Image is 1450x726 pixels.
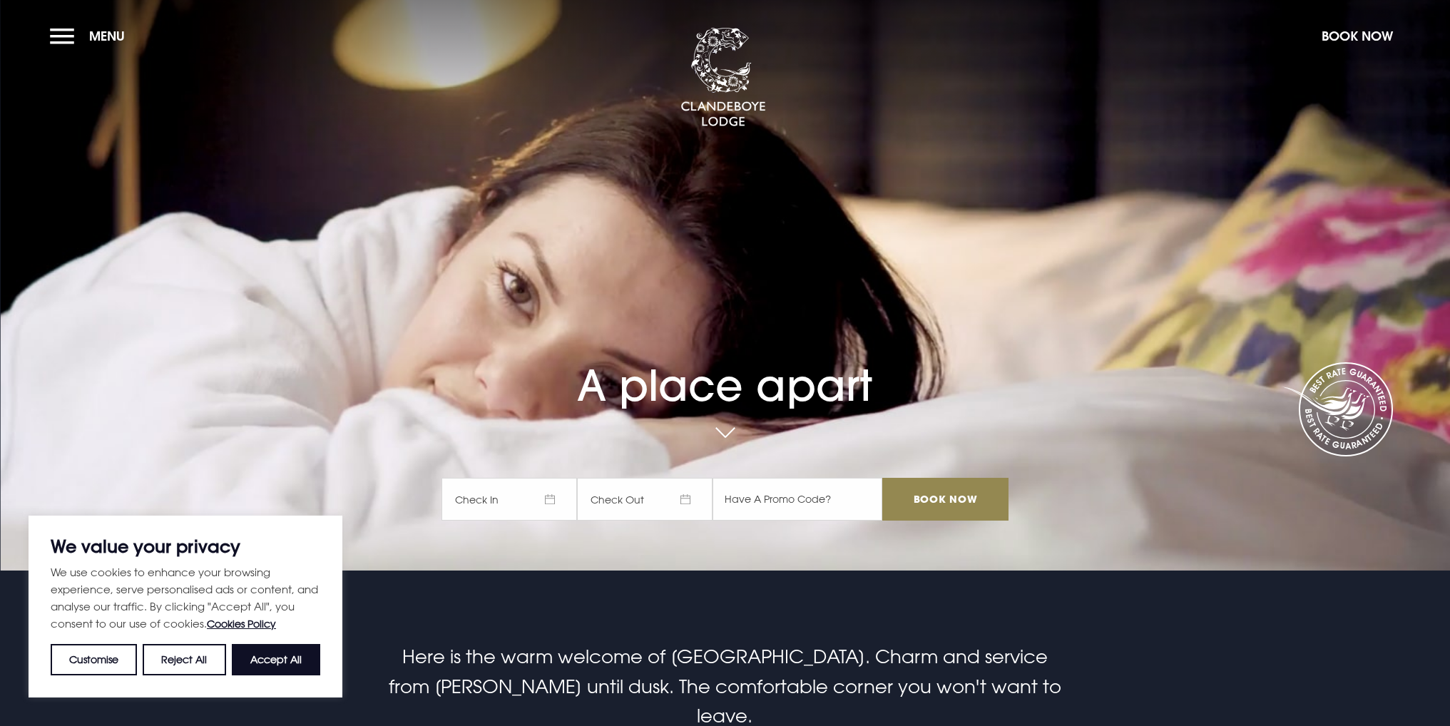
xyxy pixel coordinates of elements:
a: Cookies Policy [207,618,276,630]
input: Book Now [882,478,1008,521]
button: Customise [51,644,137,675]
p: We value your privacy [51,538,320,555]
h1: A place apart [441,316,1008,411]
span: Check Out [577,478,713,521]
button: Accept All [232,644,320,675]
button: Menu [50,21,132,51]
span: Menu [89,28,125,44]
input: Have A Promo Code? [713,478,882,521]
img: Clandeboye Lodge [680,28,766,128]
div: We value your privacy [29,516,342,697]
button: Reject All [143,644,225,675]
p: We use cookies to enhance your browsing experience, serve personalised ads or content, and analys... [51,563,320,633]
span: Check In [441,478,577,521]
button: Book Now [1314,21,1400,51]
